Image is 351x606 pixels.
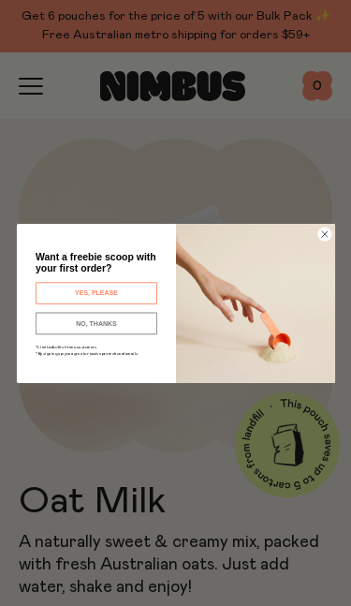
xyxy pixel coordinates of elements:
[35,251,155,273] span: Want a freebie scoop with your first order?
[176,223,335,382] img: c0d45117-8e62-4a02-9742-374a5db49d45.jpeg
[35,282,156,304] button: YES, PLEASE
[317,227,331,241] button: Close dialog
[35,351,137,355] span: *By signing up you agree to receive promotional emails
[35,312,156,334] button: NO, THANKS
[35,345,95,348] span: *Limited to first-time customers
